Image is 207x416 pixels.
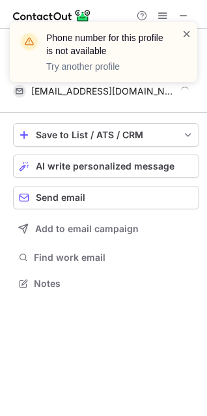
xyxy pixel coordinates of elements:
div: Save to List / ATS / CRM [36,130,176,140]
span: Find work email [34,252,194,263]
button: Add to email campaign [13,217,199,241]
button: save-profile-one-click [13,123,199,147]
button: Notes [13,275,199,293]
img: ContactOut v5.3.10 [13,8,91,23]
img: warning [19,31,40,52]
header: Phone number for this profile is not available [46,31,166,57]
span: Send email [36,192,85,203]
button: AI write personalized message [13,155,199,178]
span: AI write personalized message [36,161,174,171]
p: Try another profile [46,60,166,73]
span: Notes [34,278,194,290]
span: Add to email campaign [35,224,139,234]
button: Find work email [13,248,199,267]
button: Send email [13,186,199,209]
